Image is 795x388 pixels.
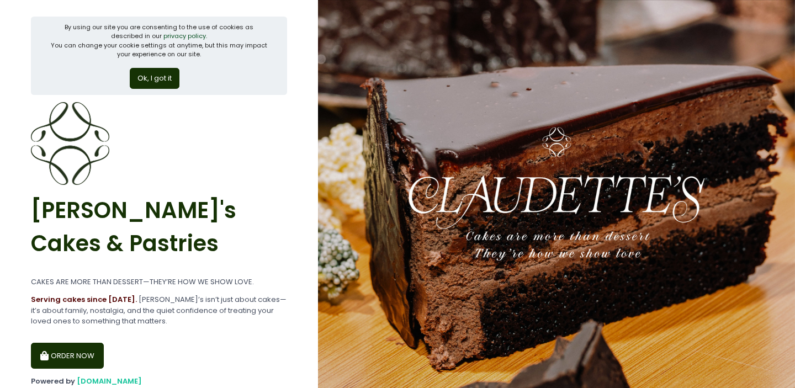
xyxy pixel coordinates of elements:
[31,294,287,327] div: [PERSON_NAME]’s isn’t just about cakes—it’s about family, nostalgia, and the quiet confidence of ...
[31,294,137,305] b: Serving cakes since [DATE].
[31,343,104,369] button: ORDER NOW
[163,31,207,40] a: privacy policy.
[31,185,287,269] div: [PERSON_NAME]'s Cakes & Pastries
[31,277,287,288] div: CAKES ARE MORE THAN DESSERT—THEY’RE HOW WE SHOW LOVE.
[31,376,287,387] div: Powered by
[50,23,269,59] div: By using our site you are consenting to the use of cookies as described in our You can change you...
[31,102,109,185] img: Claudette’s Cakeshop
[130,68,179,89] button: Ok, I got it
[77,376,142,386] a: [DOMAIN_NAME]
